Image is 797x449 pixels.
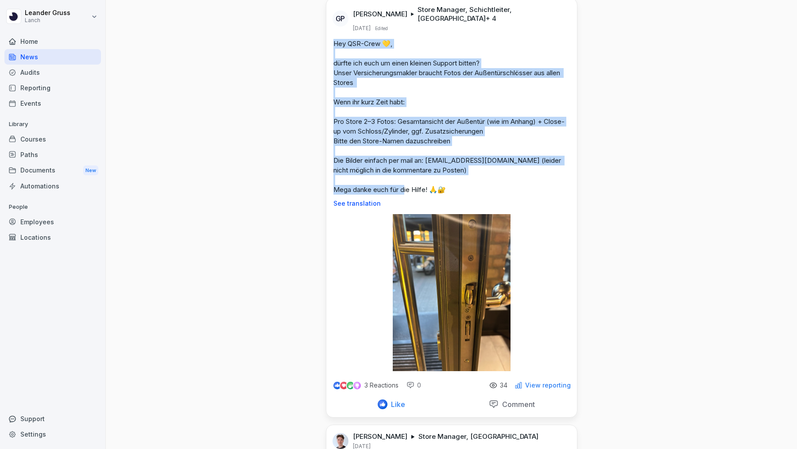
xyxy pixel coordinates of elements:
div: 0 [406,381,421,390]
a: Reporting [4,80,101,96]
p: Comment [499,400,535,409]
p: See translation [333,200,570,207]
img: like [333,382,340,389]
img: unzh9hijy0opwsohorfb0jrq.png [393,214,511,371]
img: celebrate [347,382,354,389]
a: Courses [4,131,101,147]
p: Like [387,400,405,409]
p: [PERSON_NAME] [353,10,407,19]
img: kn2k215p28akpshysf7ormw9.png [333,433,348,449]
div: GP [333,11,348,27]
p: People [4,200,101,214]
div: Documents [4,162,101,179]
div: Support [4,411,101,426]
div: New [83,165,98,176]
p: 34 [500,382,507,389]
p: 3 Reactions [364,382,398,389]
p: Hey QSR-Crew 💛, dürfte ich euch um einen kleinen Support bitten? Unser Versicherungs­makler brauc... [333,39,570,195]
p: Library [4,117,101,131]
p: [PERSON_NAME] [353,432,407,441]
a: Audits [4,65,101,80]
a: Settings [4,426,101,442]
p: Leander Gruss [25,9,70,17]
a: Paths [4,147,101,162]
img: inspiring [353,381,361,389]
a: Automations [4,178,101,194]
a: DocumentsNew [4,162,101,179]
a: News [4,49,101,65]
p: [DATE] [353,25,371,32]
a: Home [4,34,101,49]
img: love [340,382,347,389]
a: Events [4,96,101,111]
a: Employees [4,214,101,230]
p: View reporting [525,382,571,389]
p: Store Manager, [GEOGRAPHIC_DATA] [418,432,538,441]
a: Locations [4,230,101,245]
p: Edited [375,25,388,32]
p: Lanch [25,17,70,23]
p: Store Manager, Schichtleiter, [GEOGRAPHIC_DATA] + 4 [418,5,566,23]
